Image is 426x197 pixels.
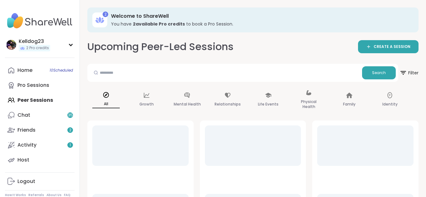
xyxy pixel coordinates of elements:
[5,63,75,78] a: Home10Scheduled
[5,174,75,189] a: Logout
[17,178,35,185] div: Logout
[6,40,16,50] img: Kelldog23
[174,101,201,108] p: Mental Health
[26,45,49,51] span: 2 Pro credits
[133,21,185,27] b: 2 available Pro credit s
[215,101,241,108] p: Relationships
[5,78,75,93] a: Pro Sessions
[399,65,419,80] span: Filter
[372,70,386,76] span: Search
[5,108,75,123] a: Chat35
[258,101,278,108] p: Life Events
[69,128,71,133] span: 2
[17,127,36,134] div: Friends
[399,64,419,82] button: Filter
[17,142,36,148] div: Activity
[87,40,234,54] h2: Upcoming Peer-Led Sessions
[17,157,29,163] div: Host
[382,101,398,108] p: Identity
[50,68,73,73] span: 10 Scheduled
[358,40,419,53] a: CREATE A SESSION
[17,82,49,89] div: Pro Sessions
[295,98,322,110] p: Physical Health
[103,12,108,17] div: 2
[111,13,410,20] h3: Welcome to ShareWell
[374,44,410,49] span: CREATE A SESSION
[5,138,75,152] a: Activity1
[17,112,30,119] div: Chat
[139,101,154,108] p: Growth
[5,123,75,138] a: Friends2
[343,101,356,108] p: Family
[19,38,50,45] div: Kelldog23
[111,21,410,27] h3: You have to book a Pro Session.
[70,143,71,148] span: 1
[92,100,120,108] p: All
[362,66,396,79] button: Search
[17,67,32,74] div: Home
[68,113,73,118] span: 35
[5,10,75,32] img: ShareWell Nav Logo
[5,152,75,167] a: Host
